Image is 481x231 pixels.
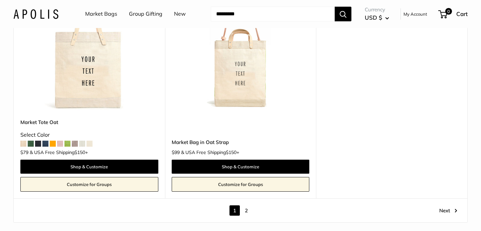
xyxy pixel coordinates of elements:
[172,138,310,146] a: Market Bag in Oat Strap
[20,149,28,155] span: $79
[172,177,310,192] a: Customize for Groups
[174,9,186,19] a: New
[172,160,310,174] a: Shop & Customize
[20,130,158,140] div: Select Color
[365,12,389,23] button: USD $
[229,205,240,216] span: 1
[439,9,468,19] a: 0 Cart
[439,205,457,216] a: Next
[456,10,468,17] span: Cart
[181,150,239,155] span: & USA Free Shipping +
[226,149,236,155] span: $150
[13,9,58,19] img: Apolis
[445,8,452,15] span: 0
[172,149,180,155] span: $99
[404,10,427,18] a: My Account
[20,118,158,126] a: Market Tote Oat
[241,205,252,216] a: 2
[5,206,71,226] iframe: Sign Up via Text for Offers
[365,5,389,14] span: Currency
[335,7,351,21] button: Search
[20,160,158,174] a: Shop & Customize
[129,9,162,19] a: Group Gifting
[85,9,117,19] a: Market Bags
[20,177,158,192] a: Customize for Groups
[30,150,88,155] span: & USA Free Shipping +
[74,149,85,155] span: $150
[211,7,335,21] input: Search...
[365,14,382,21] span: USD $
